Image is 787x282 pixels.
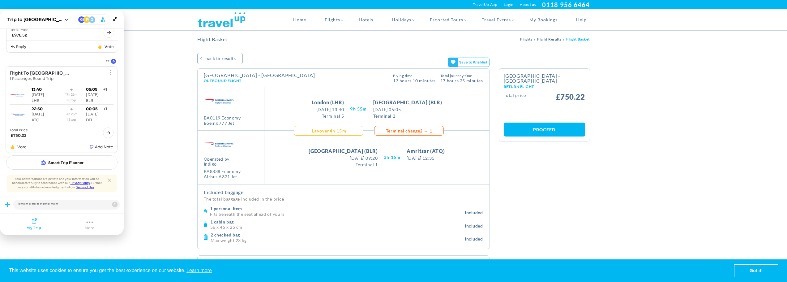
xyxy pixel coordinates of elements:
a: My Bookings [520,9,567,30]
span: Outbound Flight [204,78,242,83]
span: [DATE] 12:35 [407,155,445,161]
a: 0118 956 6464 [542,1,590,8]
a: Escorted Tours [421,9,473,30]
a: Home [284,9,315,30]
div: Airbus A321 jet [204,174,241,180]
span: [GEOGRAPHIC_DATA] (BLR) [373,99,442,106]
span: 3H 15M [384,154,400,160]
span: Amritsar (ATQ) [407,147,445,155]
span: 2 → 1 [420,128,432,133]
span: £750.22 [556,93,585,101]
span: [DATE] 09:20 [309,155,378,161]
li: Flight Basket [566,31,590,48]
h4: 1 cabin bag [210,219,465,225]
span: Terminal 5 [312,113,344,119]
span: BACK TO RESULTS [205,53,236,64]
span: Included [465,236,483,242]
span: 13 Hours 10 Minutes [393,78,436,83]
span: Operated by: [204,157,241,167]
span: Terminal 1 [309,161,378,168]
p: The total baggage included in the price [204,195,483,202]
div: 4H 15M [310,128,346,134]
p: 56 x 45 x 25 cm [210,224,465,229]
span: Terminal 2 [373,113,442,119]
h4: 2 checked bag [211,232,465,238]
div: BA8838 Economy [204,169,241,174]
a: Flight Results [537,37,563,41]
a: Flights [520,37,534,41]
span: This website uses cookies to ensure you get the best experience on our website. [9,266,734,275]
h4: Included baggage [204,189,483,195]
h2: [GEOGRAPHIC_DATA] - [GEOGRAPHIC_DATA] [504,73,585,89]
a: Flights [315,9,349,30]
a: BACK TO RESULTS [197,53,243,64]
span: Total Journey Time [440,74,483,78]
p: Max weight 23 kg [211,238,465,242]
span: [DATE] 13:40 [312,106,344,113]
span: [GEOGRAPHIC_DATA] (BLR) [309,147,378,155]
div: Boeing 777 jet [204,121,241,126]
h4: 1 personal item [210,206,465,211]
span: indigo [204,162,241,167]
gamitee-button: Get your friends' opinions [448,58,490,67]
img: BA.png [204,135,235,153]
span: Included [465,223,483,229]
a: Hotels [349,9,383,30]
span: Included [465,210,483,216]
a: Travel Extras [473,9,520,30]
iframe: PayPal Message 1 [504,105,585,116]
div: BA0119 Economy [204,115,241,121]
a: Holidays [383,9,421,30]
h4: [GEOGRAPHIC_DATA] - [GEOGRAPHIC_DATA] [204,73,315,78]
div: Terminal Change [386,128,432,134]
span: 9H 55M [350,106,367,112]
span: 17 hours 25 Minutes [440,78,483,83]
small: Return Flight [504,85,585,89]
img: BA.png [204,92,235,110]
a: Proceed [504,123,585,137]
a: Help [567,9,590,30]
span: [DATE] 05:05 [373,106,442,113]
small: Total Price [504,93,526,101]
span: London (LHR) [312,99,344,106]
h2: Flight Basket [197,31,228,48]
a: learn more about cookies [186,266,213,275]
a: dismiss cookie message [734,265,778,277]
span: Flying Time [393,74,436,78]
span: Layover [312,128,329,134]
p: Fits beneath the seat ahead of yours [210,211,465,216]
